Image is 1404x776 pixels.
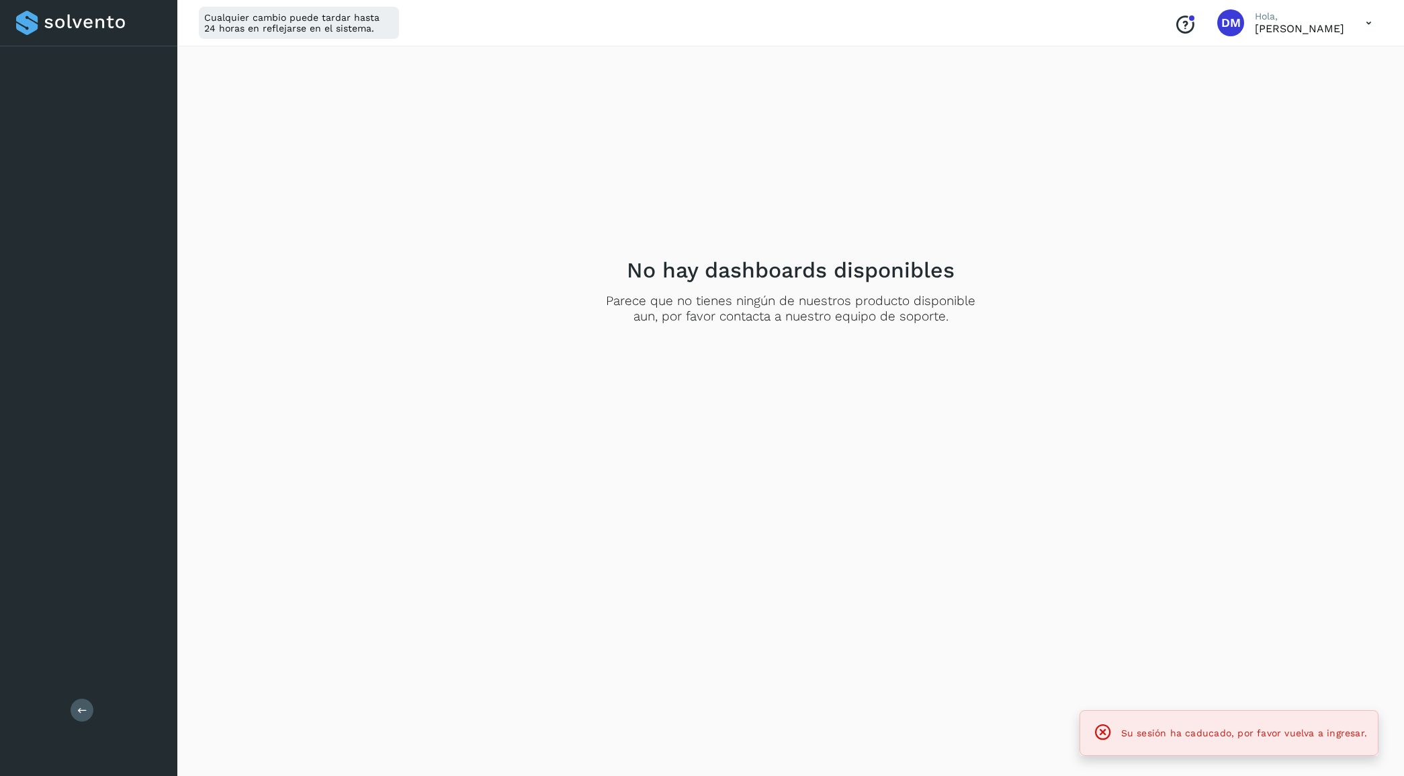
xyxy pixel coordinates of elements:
[599,294,982,325] p: Parece que no tienes ningún de nuestros producto disponible aun, por favor contacta a nuestro equ...
[1255,11,1344,22] p: Hola,
[627,257,955,283] h2: No hay dashboards disponibles
[1121,728,1367,738] span: Su sesión ha caducado, por favor vuelva a ingresar.
[199,7,399,39] div: Cualquier cambio puede tardar hasta 24 horas en reflejarse en el sistema.
[1255,22,1344,35] p: Diego Muriel Perez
